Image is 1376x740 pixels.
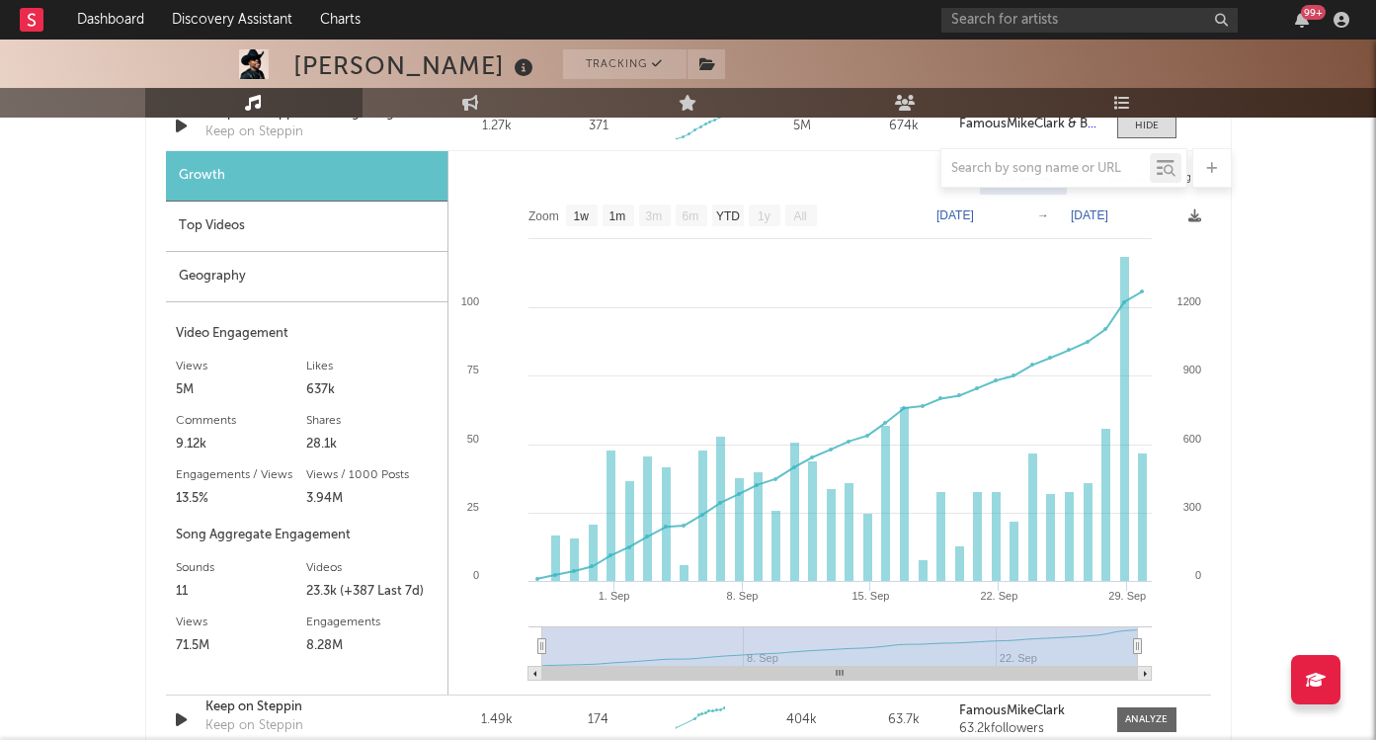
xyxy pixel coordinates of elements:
[306,580,438,604] div: 23.3k (+387 Last 7d)
[959,704,1096,718] a: FamousMikeClark
[166,252,447,302] div: Geography
[1182,364,1200,375] text: 900
[451,117,543,136] div: 1.27k
[980,590,1017,602] text: 22. Sep
[176,355,307,378] div: Views
[176,322,438,346] div: Video Engagement
[176,524,438,547] div: Song Aggregate Engagement
[1194,569,1200,581] text: 0
[466,364,478,375] text: 75
[176,487,307,511] div: 13.5%
[306,355,438,378] div: Likes
[726,590,758,602] text: 8. Sep
[306,409,438,433] div: Shares
[166,202,447,252] div: Top Videos
[176,463,307,487] div: Engagements / Views
[756,117,848,136] div: 5M
[959,118,1143,130] strong: FamousMikeClark & Big Boogie
[1182,501,1200,513] text: 300
[205,698,412,717] a: Keep on Steppin
[306,463,438,487] div: Views / 1000 Posts
[1301,5,1326,20] div: 99 +
[176,580,307,604] div: 11
[598,590,629,602] text: 1. Sep
[306,634,438,658] div: 8.28M
[293,49,538,82] div: [PERSON_NAME]
[959,704,1065,717] strong: FamousMikeClark
[306,378,438,402] div: 637k
[306,556,438,580] div: Videos
[176,433,307,456] div: 9.12k
[1037,208,1049,222] text: →
[176,556,307,580] div: Sounds
[645,209,662,223] text: 3m
[528,209,559,223] text: Zoom
[682,209,698,223] text: 6m
[176,378,307,402] div: 5M
[563,49,687,79] button: Tracking
[857,117,949,136] div: 674k
[466,501,478,513] text: 25
[451,710,543,730] div: 1.49k
[959,722,1096,736] div: 63.2k followers
[466,433,478,445] text: 50
[472,569,478,581] text: 0
[936,208,974,222] text: [DATE]
[306,611,438,634] div: Engagements
[205,123,303,142] div: Keep on Steppin
[758,209,770,223] text: 1y
[176,634,307,658] div: 71.5M
[205,716,303,736] div: Keep on Steppin
[589,117,608,136] div: 371
[460,295,478,307] text: 100
[793,209,806,223] text: All
[176,611,307,634] div: Views
[1071,208,1108,222] text: [DATE]
[588,710,608,730] div: 174
[176,409,307,433] div: Comments
[959,118,1096,131] a: FamousMikeClark & Big Boogie
[857,710,949,730] div: 63.7k
[1108,590,1146,602] text: 29. Sep
[1182,433,1200,445] text: 600
[941,8,1238,33] input: Search for artists
[306,487,438,511] div: 3.94M
[756,710,848,730] div: 404k
[941,161,1150,177] input: Search by song name or URL
[715,209,739,223] text: YTD
[1295,12,1309,28] button: 99+
[573,209,589,223] text: 1w
[306,433,438,456] div: 28.1k
[1176,295,1200,307] text: 1200
[851,590,889,602] text: 15. Sep
[608,209,625,223] text: 1m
